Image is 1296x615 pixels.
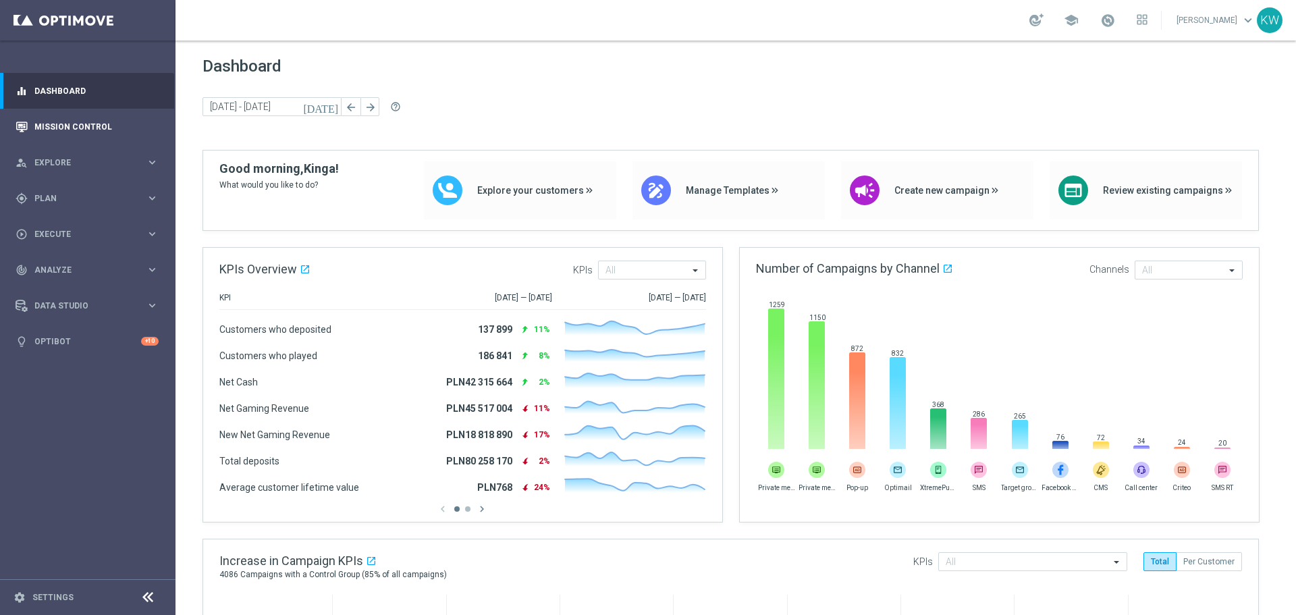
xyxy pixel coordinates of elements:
[34,323,141,359] a: Optibot
[16,300,146,312] div: Data Studio
[1064,13,1079,28] span: school
[146,156,159,169] i: keyboard_arrow_right
[15,122,159,132] button: Mission Control
[16,336,28,348] i: lightbulb
[32,593,74,601] a: Settings
[15,193,159,204] button: gps_fixed Plan keyboard_arrow_right
[16,157,28,169] i: person_search
[34,109,159,144] a: Mission Control
[1241,13,1255,28] span: keyboard_arrow_down
[34,73,159,109] a: Dashboard
[16,323,159,359] div: Optibot
[15,265,159,275] button: track_changes Analyze keyboard_arrow_right
[16,73,159,109] div: Dashboard
[16,264,146,276] div: Analyze
[1175,10,1257,30] a: [PERSON_NAME]keyboard_arrow_down
[34,302,146,310] span: Data Studio
[141,337,159,346] div: +10
[16,157,146,169] div: Explore
[16,192,146,205] div: Plan
[16,109,159,144] div: Mission Control
[146,299,159,312] i: keyboard_arrow_right
[34,159,146,167] span: Explore
[34,230,146,238] span: Execute
[15,229,159,240] button: play_circle_outline Execute keyboard_arrow_right
[15,86,159,97] button: equalizer Dashboard
[16,228,146,240] div: Execute
[16,228,28,240] i: play_circle_outline
[16,192,28,205] i: gps_fixed
[146,263,159,276] i: keyboard_arrow_right
[146,228,159,240] i: keyboard_arrow_right
[34,194,146,203] span: Plan
[16,85,28,97] i: equalizer
[15,157,159,168] button: person_search Explore keyboard_arrow_right
[15,336,159,347] button: lightbulb Optibot +10
[16,264,28,276] i: track_changes
[13,591,26,604] i: settings
[15,300,159,311] button: Data Studio keyboard_arrow_right
[1257,7,1282,33] div: KW
[34,266,146,274] span: Analyze
[146,192,159,205] i: keyboard_arrow_right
